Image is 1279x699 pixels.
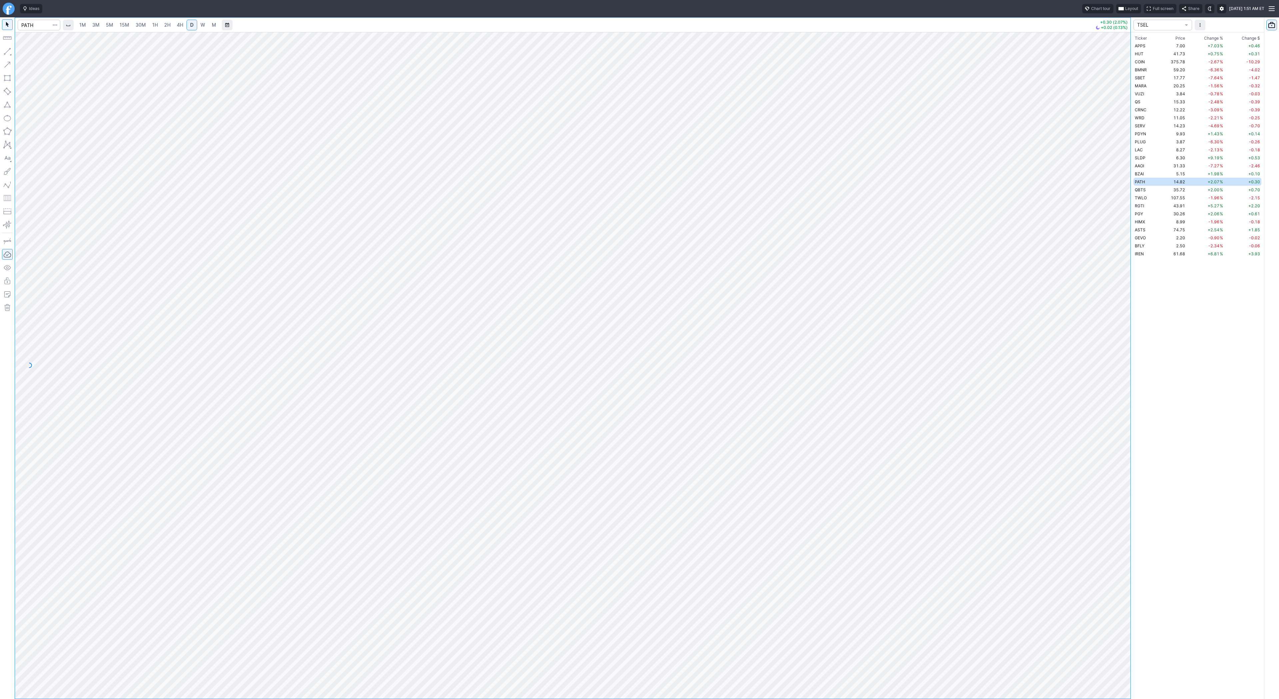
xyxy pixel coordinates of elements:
span: % [1220,91,1223,96]
button: Search [50,20,60,30]
button: Fibonacci retracements [2,193,13,203]
span: -0.06 [1249,243,1260,248]
span: BMNR [1135,67,1147,72]
button: Range [222,20,232,30]
span: +5.27 [1208,203,1219,208]
span: 15M [120,22,129,28]
span: Chart tour [1091,5,1110,12]
span: 2H [164,22,171,28]
a: W [198,20,208,30]
span: +1.85 [1248,227,1260,232]
span: SLDP [1135,155,1145,160]
span: 30M [136,22,146,28]
button: Measure [2,33,13,43]
input: Search [18,20,60,30]
span: SBET [1135,75,1145,80]
span: % [1220,131,1223,136]
span: -0.26 [1249,139,1260,144]
td: 3.87 [1161,138,1186,146]
a: Finviz.com [3,3,15,15]
span: D [190,22,194,28]
td: 35.72 [1161,186,1186,194]
span: % [1220,83,1223,88]
span: GEVO [1135,235,1146,240]
span: WRD [1135,115,1144,120]
span: +0.53 [1248,155,1260,160]
span: ASTS [1135,227,1145,232]
td: 107.55 [1161,194,1186,202]
td: 6.30 [1161,154,1186,162]
span: +0.31 [1248,51,1260,56]
span: -2.21 [1208,115,1219,120]
span: % [1220,211,1223,216]
button: Triangle [2,99,13,110]
span: M [212,22,216,28]
td: 31.33 [1161,162,1186,170]
td: 12.22 [1161,106,1186,114]
button: Portfolio watchlist [1266,20,1277,30]
span: % [1220,243,1223,248]
button: Remove all autosaved drawings [2,302,13,313]
span: +0.46 [1248,43,1260,48]
span: +0.10 [1248,171,1260,176]
span: SERV [1135,123,1145,128]
button: Rotated rectangle [2,86,13,97]
span: Change $ [1242,35,1260,42]
span: -7.27 [1208,163,1219,168]
span: W [201,22,205,28]
span: +0.02 (0.13%) [1101,26,1128,30]
div: Ticker [1135,35,1147,42]
button: Share [1179,4,1202,13]
td: 59.20 [1161,66,1186,74]
button: Full screen [1144,4,1176,13]
button: Elliott waves [2,179,13,190]
span: TWLO [1135,195,1147,200]
span: Ideas [29,5,39,12]
td: 2.50 [1161,242,1186,250]
a: 1M [76,20,89,30]
span: -4.69 [1208,123,1219,128]
span: MARA [1135,83,1146,88]
td: 74.75 [1161,226,1186,234]
span: -0.70 [1249,123,1260,128]
button: Polygon [2,126,13,137]
span: -0.25 [1249,115,1260,120]
button: Drawings Autosave: On [2,249,13,260]
a: 3M [89,20,103,30]
span: +1.43 [1208,131,1219,136]
span: -1.96 [1208,195,1219,200]
button: Settings [1217,4,1226,13]
button: Drawing mode: Single [2,236,13,246]
span: -0.32 [1249,83,1260,88]
a: 30M [133,20,149,30]
span: -2.15 [1249,195,1260,200]
span: COIN [1135,59,1145,64]
button: Mouse [2,19,13,30]
span: % [1220,179,1223,184]
span: +0.75 [1208,51,1219,56]
span: -1.56 [1208,83,1219,88]
span: PLUG [1135,139,1146,144]
td: 17.77 [1161,74,1186,82]
td: 61.68 [1161,250,1186,258]
td: 14.82 [1161,178,1186,186]
span: % [1220,203,1223,208]
span: % [1220,75,1223,80]
span: HIMX [1135,219,1145,224]
span: PGY [1135,211,1143,216]
span: BZAI [1135,171,1144,176]
span: % [1220,99,1223,104]
span: +9.19 [1208,155,1219,160]
a: 15M [117,20,132,30]
span: % [1220,115,1223,120]
span: % [1220,163,1223,168]
span: +0.14 [1248,131,1260,136]
span: PDYN [1135,131,1146,136]
span: % [1220,251,1223,256]
span: AAOI [1135,163,1144,168]
span: CRNC [1135,107,1146,112]
span: % [1220,155,1223,160]
span: -2.67 [1208,59,1219,64]
span: -2.48 [1208,99,1219,104]
span: 1H [152,22,158,28]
